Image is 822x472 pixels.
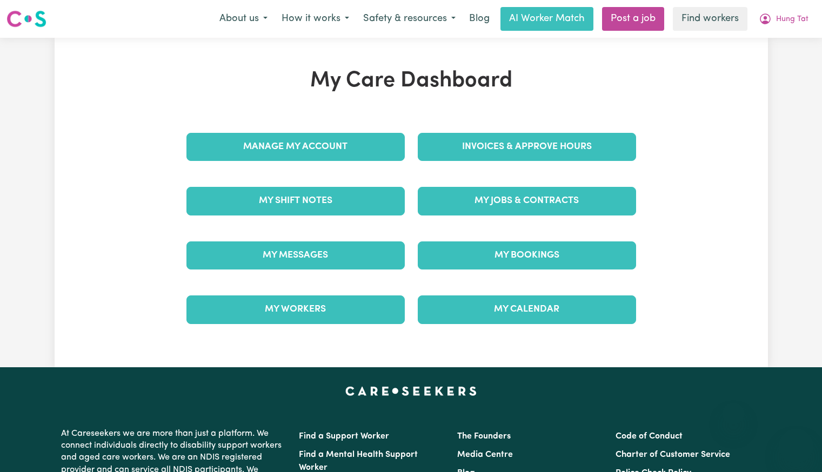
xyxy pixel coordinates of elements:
a: Find a Support Worker [299,432,389,441]
a: My Jobs & Contracts [418,187,636,215]
a: Careseekers home page [345,387,477,395]
a: Find a Mental Health Support Worker [299,450,418,472]
a: Post a job [602,7,664,31]
h1: My Care Dashboard [180,68,643,94]
a: My Calendar [418,295,636,323]
a: Code of Conduct [616,432,683,441]
a: The Founders [457,432,511,441]
a: Media Centre [457,450,513,459]
iframe: Button to launch messaging window [779,429,813,463]
button: About us [212,8,275,30]
a: Find workers [673,7,747,31]
button: How it works [275,8,356,30]
a: Manage My Account [186,133,405,161]
button: My Account [752,8,816,30]
button: Safety & resources [356,8,463,30]
iframe: Close message [723,403,744,424]
img: Careseekers logo [6,9,46,29]
a: Blog [463,7,496,31]
a: My Shift Notes [186,187,405,215]
a: Invoices & Approve Hours [418,133,636,161]
a: My Messages [186,241,405,269]
a: AI Worker Match [500,7,593,31]
a: Charter of Customer Service [616,450,730,459]
a: My Workers [186,295,405,323]
span: Hung Tat [776,14,808,25]
a: Careseekers logo [6,6,46,31]
a: My Bookings [418,241,636,269]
